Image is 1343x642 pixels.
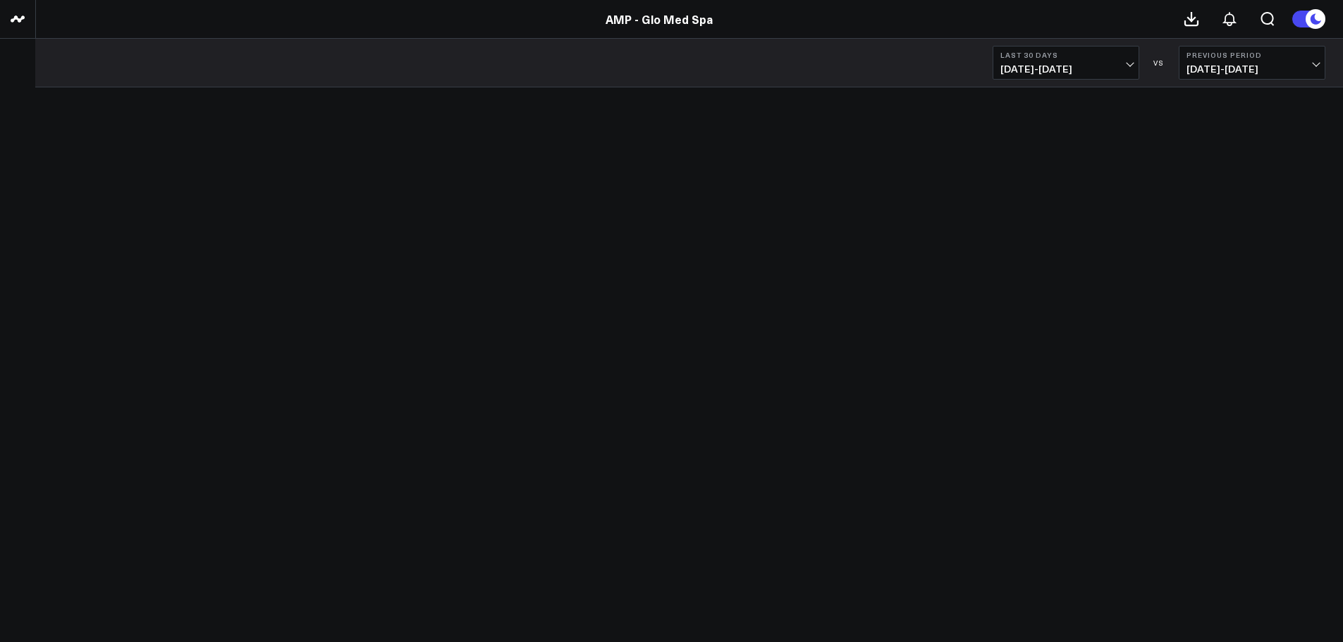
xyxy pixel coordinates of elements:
[1186,63,1318,75] span: [DATE] - [DATE]
[1000,63,1132,75] span: [DATE] - [DATE]
[1186,51,1318,59] b: Previous Period
[1000,51,1132,59] b: Last 30 Days
[606,11,713,27] a: AMP - Glo Med Spa
[1179,46,1325,80] button: Previous Period[DATE]-[DATE]
[993,46,1139,80] button: Last 30 Days[DATE]-[DATE]
[1146,58,1172,67] div: VS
